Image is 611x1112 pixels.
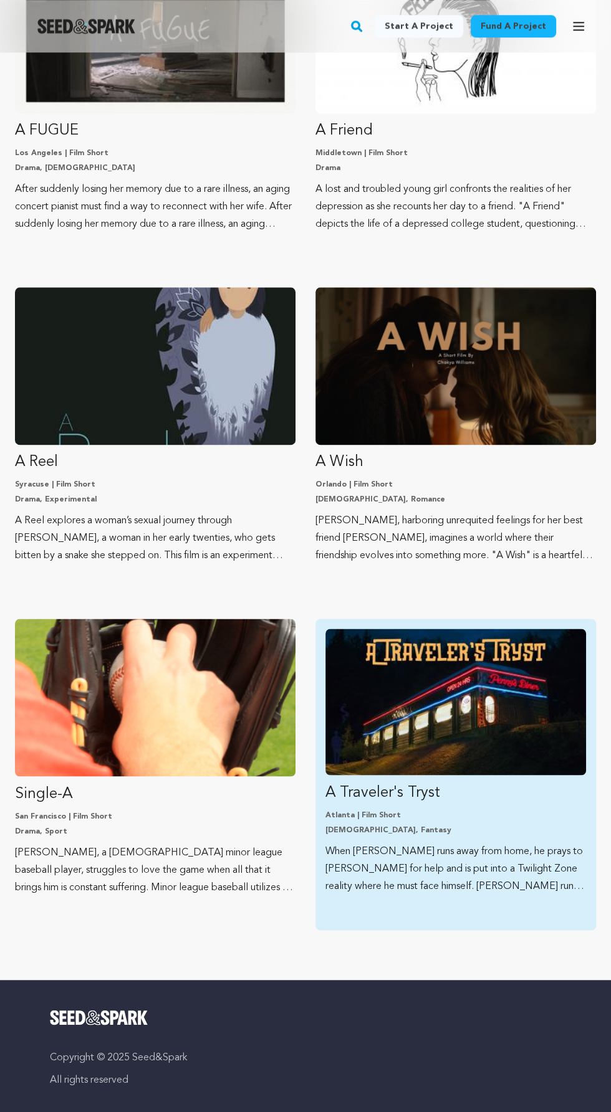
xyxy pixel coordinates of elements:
p: [DEMOGRAPHIC_DATA], Fantasy [325,825,586,835]
p: [DEMOGRAPHIC_DATA], Romance [315,495,596,505]
p: Drama, Sport [15,826,296,836]
p: Drama, [DEMOGRAPHIC_DATA] [15,163,296,173]
p: After suddenly losing her memory due to a rare illness, an aging concert pianist must find a way ... [15,181,296,233]
p: Atlanta | Film Short [325,810,586,820]
a: Fund A Reel [15,287,296,564]
p: Syracuse | Film Short [15,480,296,490]
p: Los Angeles | Film Short [15,148,296,158]
p: A lost and troubled young girl confronts the realities of her depression as she recounts her day ... [315,181,596,233]
a: Fund A Wish [315,287,596,564]
img: Seed&Spark Logo Dark Mode [37,19,135,34]
p: A Friend [315,121,596,141]
p: Drama, Experimental [15,495,296,505]
p: A Reel [15,452,296,472]
p: Middletown | Film Short [315,148,596,158]
p: Copyright © 2025 Seed&Spark [50,1050,561,1065]
p: Orlando | Film Short [315,480,596,490]
p: All rights reserved [50,1072,561,1087]
p: [PERSON_NAME], harboring unrequited feelings for her best friend [PERSON_NAME], imagines a world ... [315,512,596,564]
p: A FUGUE [15,121,296,141]
a: Seed&Spark Homepage [50,1010,561,1025]
p: When [PERSON_NAME] runs away from home, he prays to [PERSON_NAME] for help and is put into a Twil... [325,842,586,895]
a: Fund Single-A [15,619,296,896]
a: Fund A Traveler&#039;s Tryst [325,629,586,895]
a: Start a project [375,15,463,37]
a: Seed&Spark Homepage [37,19,135,34]
p: A Traveler's Tryst [325,782,586,802]
a: Fund a project [471,15,556,37]
p: [PERSON_NAME], a [DEMOGRAPHIC_DATA] minor league baseball player, struggles to love the game when... [15,844,296,896]
p: Drama [315,163,596,173]
p: San Francisco | Film Short [15,811,296,821]
p: A Wish [315,452,596,472]
img: Seed&Spark Logo [50,1010,148,1025]
p: Single-A [15,784,296,804]
p: A Reel explores a woman’s sexual journey through [PERSON_NAME], a woman in her early twenties, wh... [15,512,296,564]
